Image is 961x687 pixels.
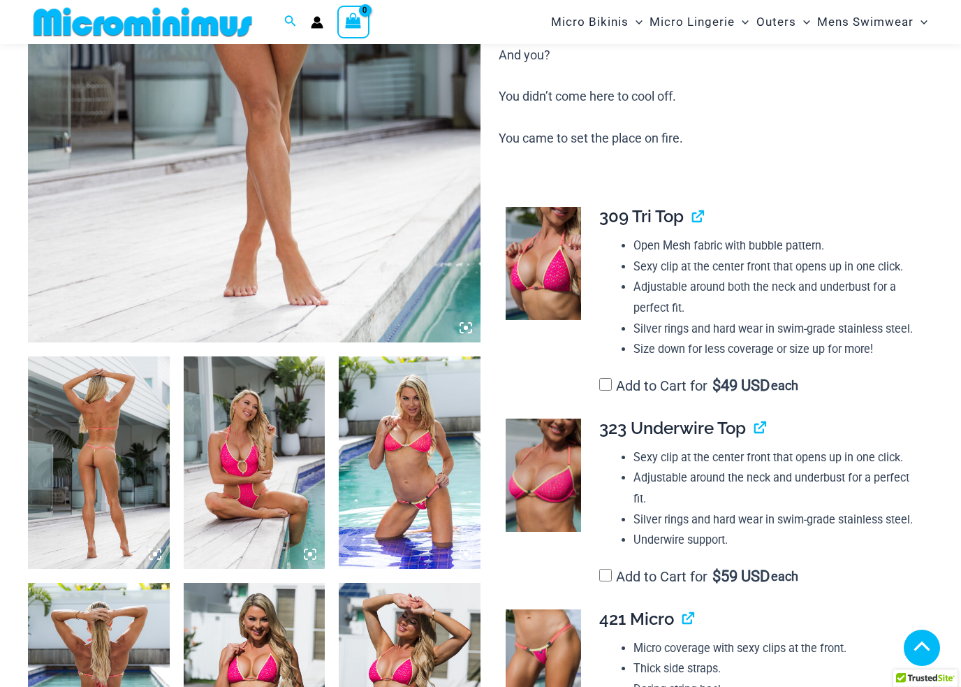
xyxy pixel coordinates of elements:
[633,236,922,256] li: Open Mesh fabric with bubble pattern.
[633,339,922,360] li: Size down for less coverage or size up for more!
[756,4,796,40] span: Outers
[633,468,922,509] li: Adjustable around the neck and underbust for a perfect fit.
[817,4,914,40] span: Mens Swimwear
[633,530,922,551] li: Underwire support.
[712,567,721,585] span: $
[599,377,798,394] label: Add to Cart for
[753,4,814,40] a: OutersMenu ToggleMenu Toggle
[650,4,735,40] span: Micro Lingerie
[629,4,643,40] span: Menu Toggle
[599,378,612,391] input: Add to Cart for$49 USD each
[633,658,922,679] li: Thick side straps.
[599,418,746,438] span: 323 Underwire Top
[735,4,749,40] span: Menu Toggle
[633,277,922,318] li: Adjustable around both the neck and underbust for a perfect fit.
[337,6,369,38] a: View Shopping Cart, empty
[633,447,922,468] li: Sexy clip at the center front that opens up in one click.
[914,4,927,40] span: Menu Toggle
[311,16,323,29] a: Account icon link
[771,570,798,584] span: each
[551,4,629,40] span: Micro Bikinis
[633,319,922,340] li: Silver rings and hard wear in swim-grade stainless steel.
[599,609,674,629] span: 421 Micro
[633,638,922,659] li: Micro coverage with sexy clips at the front.
[599,206,684,226] span: 309 Tri Top
[506,419,581,532] img: Bubble Mesh Highlight Pink 323 Top
[339,356,480,569] img: Bubble Mesh Highlight Pink 323 Top 421 Micro
[599,569,612,581] input: Add to Cart for$59 USD each
[796,4,810,40] span: Menu Toggle
[28,356,170,569] img: Bubble Mesh Highlight Pink 819 One Piece
[814,4,931,40] a: Mens SwimwearMenu ToggleMenu Toggle
[712,377,721,394] span: $
[548,4,646,40] a: Micro BikinisMenu ToggleMenu Toggle
[506,207,581,320] img: Bubble Mesh Highlight Pink 309 Top
[771,379,798,393] span: each
[28,6,258,38] img: MM SHOP LOGO FLAT
[712,570,770,584] span: 59 USD
[646,4,752,40] a: Micro LingerieMenu ToggleMenu Toggle
[545,2,933,42] nav: Site Navigation
[633,509,922,530] li: Silver rings and hard wear in swim-grade stainless steel.
[633,256,922,277] li: Sexy clip at the center front that opens up in one click.
[599,568,798,585] label: Add to Cart for
[184,356,325,569] img: Bubble Mesh Highlight Pink 819 One Piece
[284,13,297,31] a: Search icon link
[712,379,770,393] span: 49 USD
